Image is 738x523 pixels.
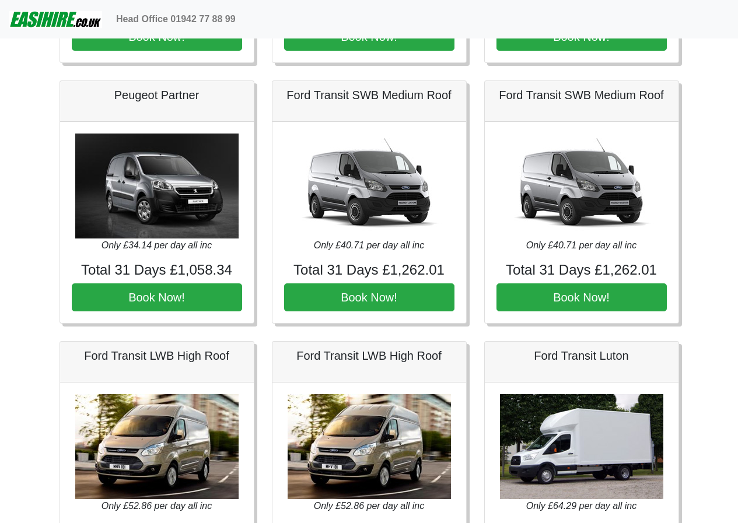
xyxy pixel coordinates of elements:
[496,262,667,279] h4: Total 31 Days £1,262.01
[284,88,454,102] h5: Ford Transit SWB Medium Roof
[496,88,667,102] h5: Ford Transit SWB Medium Roof
[102,501,212,511] i: Only £52.86 per day all inc
[72,262,242,279] h4: Total 31 Days £1,058.34
[75,394,239,499] img: Ford Transit LWB High Roof
[526,240,636,250] i: Only £40.71 per day all inc
[314,240,424,250] i: Only £40.71 per day all inc
[284,349,454,363] h5: Ford Transit LWB High Roof
[288,134,451,238] img: Ford Transit SWB Medium Roof
[288,394,451,499] img: Ford Transit LWB High Roof
[314,501,424,511] i: Only £52.86 per day all inc
[284,262,454,279] h4: Total 31 Days £1,262.01
[102,240,212,250] i: Only £34.14 per day all inc
[496,283,667,311] button: Book Now!
[526,501,636,511] i: Only £64.29 per day all inc
[75,134,239,238] img: Peugeot Partner
[116,14,236,24] b: Head Office 01942 77 88 99
[500,134,663,238] img: Ford Transit SWB Medium Roof
[284,283,454,311] button: Book Now!
[9,8,102,31] img: easihire_logo_small.png
[72,88,242,102] h5: Peugeot Partner
[72,283,242,311] button: Book Now!
[500,394,663,499] img: Ford Transit Luton
[72,349,242,363] h5: Ford Transit LWB High Roof
[111,8,240,31] a: Head Office 01942 77 88 99
[496,349,667,363] h5: Ford Transit Luton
